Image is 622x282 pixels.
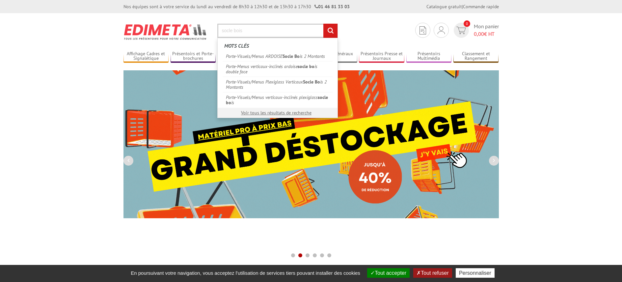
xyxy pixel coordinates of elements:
[241,110,311,116] a: Voir tous les résultats de recherche
[283,53,300,59] em: Socle Bo
[474,31,484,37] span: 0,00
[474,23,499,38] span: Mon panier
[419,26,426,35] img: devis rapide
[171,51,216,62] a: Présentoirs et Porte-brochures
[474,30,499,38] span: € HT
[413,268,452,278] button: Tout refuser
[123,20,207,44] img: Présentoir, panneau, stand - Edimeta - PLV, affichage, mobilier bureau, entreprise
[223,51,333,61] a: Porte-Visuels/Menus ARDOISESocle Bois 2 Montants
[456,268,495,278] button: Personnaliser (fenêtre modale)
[127,270,364,276] span: En poursuivant votre navigation, vous acceptez l'utilisation de services tiers pouvant installer ...
[367,268,410,278] button: Tout accepter
[226,94,328,106] em: socle bo
[123,3,350,10] div: Nos équipes sont à votre service du lundi au vendredi de 8h30 à 12h30 et de 13h30 à 17h30
[456,27,466,34] img: devis rapide
[426,3,499,10] div: |
[464,20,470,27] span: 0
[224,42,249,49] span: Mots clés
[123,51,169,62] a: Affichage Cadres et Signalétique
[453,51,499,62] a: Classement et Rangement
[438,26,445,34] img: devis rapide
[452,23,499,38] a: devis rapide 0 Mon panier 0,00€ HT
[323,24,338,38] input: rechercher
[298,63,314,69] em: socle bo
[426,4,462,10] a: Catalogue gratuit
[314,4,350,10] strong: 01 46 81 33 03
[223,61,333,77] a: Porte-Menus verticaux-inclinés ardoisesocle bois double face
[217,38,338,118] div: Rechercher un produit ou une référence...
[217,24,338,38] input: Rechercher un produit ou une référence...
[223,92,333,107] a: Porte-Visuels/Menus verticaux-inclinés plexiglasssocle bois
[359,51,404,62] a: Présentoirs Presse et Journaux
[223,77,333,92] a: Porte-Visuels/Menus Plexiglass VerticauxSocle Bois 2 Montants
[303,79,320,85] em: Socle Bo
[463,4,499,10] a: Commande rapide
[406,51,452,62] a: Présentoirs Multimédia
